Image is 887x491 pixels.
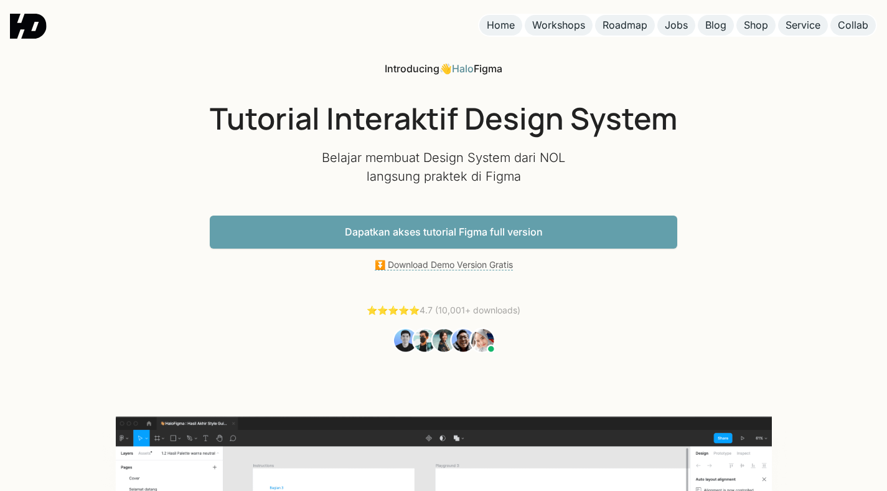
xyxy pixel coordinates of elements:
div: Jobs [665,19,688,32]
img: Students Tutorial Belajar UI Design dari NOL Figma HaloFigma [392,327,495,353]
div: Blog [705,19,726,32]
a: ⏬ Download Demo Version Gratis [375,259,513,270]
a: Service [778,15,828,36]
a: Shop [736,15,776,36]
h1: Tutorial Interaktif Design System [210,100,677,136]
div: Service [786,19,820,32]
div: 👋 [385,62,502,75]
div: Workshops [532,19,585,32]
div: Home [487,19,515,32]
span: Figma [474,62,502,75]
div: 4.7 (10,001+ downloads) [367,304,520,317]
a: Collab [830,15,876,36]
a: Halo [452,62,474,75]
p: Belajar membuat Design System dari NOL langsung praktek di Figma [319,148,568,186]
a: Home [479,15,522,36]
a: Jobs [657,15,695,36]
a: Workshops [525,15,593,36]
span: Introducing [385,62,439,75]
a: Dapatkan akses tutorial Figma full version [210,216,677,249]
a: Blog [698,15,734,36]
a: ⭐️⭐️⭐️⭐️⭐️ [367,305,420,315]
a: Roadmap [595,15,655,36]
div: Roadmap [603,19,647,32]
div: Collab [838,19,868,32]
div: Shop [744,19,768,32]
